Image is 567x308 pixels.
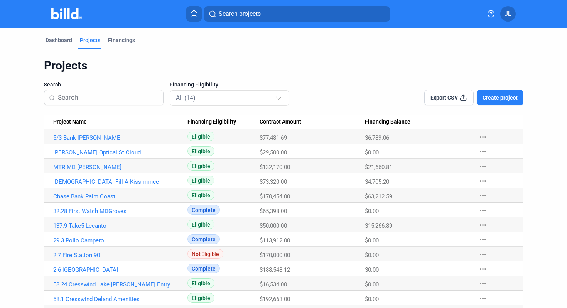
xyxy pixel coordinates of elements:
span: Complete [187,205,220,215]
mat-select-trigger: All (14) [176,94,196,102]
a: Chase Bank Palm Coast [53,193,181,200]
span: $0.00 [365,296,379,303]
mat-icon: more_horiz [478,147,488,156]
span: Create project [483,94,518,102]
span: Eligible [187,176,214,185]
span: $73,320.00 [260,178,287,185]
a: 2.6 [GEOGRAPHIC_DATA] [53,266,181,273]
mat-icon: more_horiz [478,162,488,171]
span: Complete [187,234,220,244]
span: Project Name [53,118,87,125]
span: $4,705.20 [365,178,389,185]
span: Eligible [187,132,214,141]
span: Eligible [187,161,214,171]
a: 58.1 Cresswind Deland Amenities [53,296,181,303]
div: Dashboard [46,36,72,44]
a: [PERSON_NAME] Optical St Cloud [53,149,181,156]
mat-icon: more_horiz [478,235,488,244]
span: $0.00 [365,281,379,288]
input: Search [58,90,159,106]
a: 32.28 First Watch MDGroves [53,208,181,215]
button: Export CSV [424,90,474,105]
mat-icon: more_horiz [478,191,488,200]
span: Eligible [187,190,214,200]
span: $192,663.00 [260,296,290,303]
span: Eligible [187,278,214,288]
a: 5/3 Bank [PERSON_NAME] [53,134,181,141]
span: $170,000.00 [260,252,290,259]
span: $16,534.00 [260,281,287,288]
mat-icon: more_horiz [478,176,488,186]
mat-icon: more_horiz [478,294,488,303]
span: $65,398.00 [260,208,287,215]
mat-icon: more_horiz [478,220,488,230]
div: Contract Amount [260,118,365,125]
span: $0.00 [365,266,379,273]
div: Projects [44,58,523,73]
span: Eligible [187,220,214,229]
span: $0.00 [365,252,379,259]
button: Search projects [204,6,390,22]
span: $132,170.00 [260,164,290,171]
div: Financing Eligibility [187,118,259,125]
span: Not Eligible [187,249,223,259]
span: $113,912.00 [260,237,290,244]
span: $21,660.81 [365,164,392,171]
div: Financings [108,36,135,44]
button: JL [500,6,516,22]
span: $6,789.06 [365,134,389,141]
span: $170,454.00 [260,193,290,200]
span: $50,000.00 [260,222,287,229]
span: $63,212.59 [365,193,392,200]
span: Export CSV [430,94,458,102]
button: Create project [477,90,523,105]
span: $29,500.00 [260,149,287,156]
span: Contract Amount [260,118,301,125]
span: $77,481.69 [260,134,287,141]
a: [DEMOGRAPHIC_DATA] Fill A Kissimmee [53,178,181,185]
span: Financing Eligibility [187,118,236,125]
a: 29.3 Pollo Campero [53,237,181,244]
span: Search projects [219,9,261,19]
span: $15,266.89 [365,222,392,229]
div: Financing Balance [365,118,470,125]
mat-icon: more_horiz [478,132,488,142]
span: $0.00 [365,208,379,215]
img: Billd Company Logo [51,8,82,19]
span: $0.00 [365,237,379,244]
span: $188,548.12 [260,266,290,273]
span: Search [44,81,61,88]
span: Financing Eligibility [170,81,218,88]
span: Eligible [187,146,214,156]
a: 137.9 Take5 Lecanto [53,222,181,229]
mat-icon: more_horiz [478,279,488,288]
div: Projects [80,36,100,44]
a: 58.24 Cresswind Lake [PERSON_NAME] Entry [53,281,181,288]
span: $0.00 [365,149,379,156]
span: Eligible [187,293,214,303]
mat-icon: more_horiz [478,250,488,259]
a: 2.7 Fire Station 90 [53,252,181,259]
span: Complete [187,264,220,273]
span: Financing Balance [365,118,410,125]
mat-icon: more_horiz [478,264,488,274]
a: MTR MD [PERSON_NAME] [53,164,181,171]
div: Project Name [53,118,188,125]
mat-icon: more_horiz [478,206,488,215]
span: JL [505,9,511,19]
